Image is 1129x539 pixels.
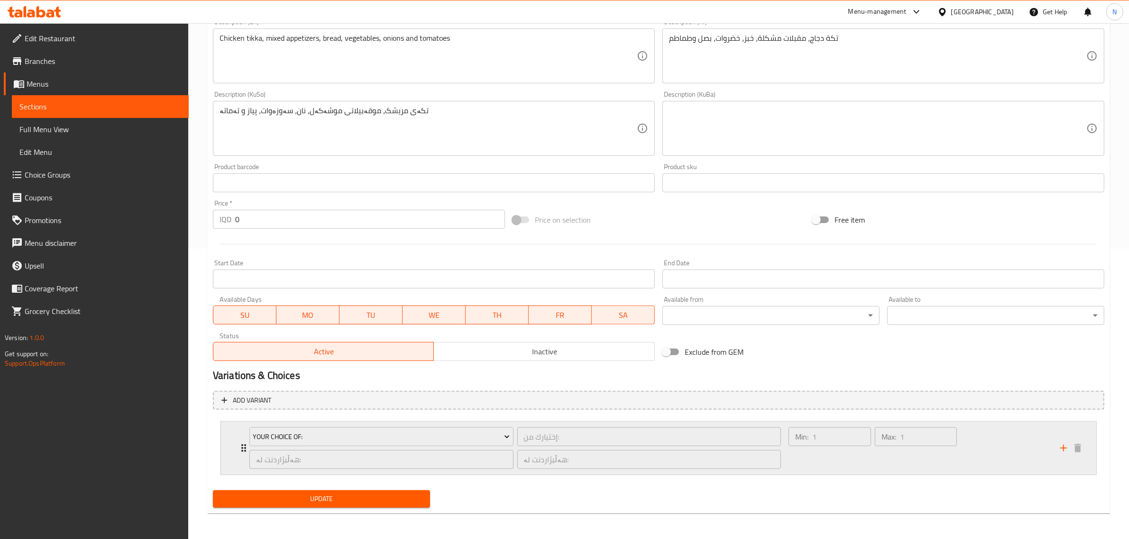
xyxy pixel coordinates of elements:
[4,72,189,95] a: Menus
[25,33,181,44] span: Edit Restaurant
[12,141,189,163] a: Edit Menu
[213,173,655,192] input: Please enter product barcode
[469,308,525,322] span: TH
[249,427,514,446] button: Your Choice Of:
[25,169,181,180] span: Choice Groups
[233,395,271,406] span: Add variant
[1071,441,1085,455] button: delete
[662,306,880,325] div: ​
[25,237,181,249] span: Menu disclaimer
[1112,7,1117,17] span: N
[221,422,1096,475] div: Expand
[5,332,28,344] span: Version:
[951,7,1014,17] div: [GEOGRAPHIC_DATA]
[5,357,65,369] a: Support.OpsPlatform
[213,490,430,508] button: Update
[795,431,808,442] p: Min:
[466,305,529,324] button: TH
[343,308,399,322] span: TU
[4,254,189,277] a: Upsell
[213,305,276,324] button: SU
[887,306,1104,325] div: ​
[19,124,181,135] span: Full Menu View
[213,417,1104,479] li: Expand
[220,214,231,225] p: IQD
[25,260,181,271] span: Upsell
[5,348,48,360] span: Get support on:
[220,34,637,79] textarea: Chicken tikka, mixed appetizers, bread, vegetables, onions and tomatoes
[29,332,44,344] span: 1.0.0
[848,6,907,18] div: Menu-management
[220,493,422,505] span: Update
[12,118,189,141] a: Full Menu View
[596,308,651,322] span: SA
[532,308,588,322] span: FR
[881,431,896,442] p: Max:
[662,173,1104,192] input: Please enter product sku
[213,342,434,361] button: Active
[213,368,1104,383] h2: Variations & Choices
[25,305,181,317] span: Grocery Checklist
[4,277,189,300] a: Coverage Report
[669,34,1086,79] textarea: تكة دجاج، مقبلات مشكلة، خبز، خضروات، بصل وطماطم
[4,163,189,186] a: Choice Groups
[403,305,466,324] button: WE
[529,305,592,324] button: FR
[835,214,865,225] span: Free item
[276,305,340,324] button: MO
[27,78,181,90] span: Menus
[406,308,462,322] span: WE
[213,391,1104,410] button: Add variant
[217,345,431,359] span: Active
[4,209,189,232] a: Promotions
[253,431,510,443] span: Your Choice Of:
[25,192,181,203] span: Coupons
[4,232,189,254] a: Menu disclaimer
[592,305,655,324] button: SA
[340,305,403,324] button: TU
[19,146,181,158] span: Edit Menu
[25,55,181,67] span: Branches
[433,342,655,361] button: Inactive
[12,95,189,118] a: Sections
[4,27,189,50] a: Edit Restaurant
[685,346,743,358] span: Exclude from GEM
[438,345,651,359] span: Inactive
[19,101,181,112] span: Sections
[4,186,189,209] a: Coupons
[4,300,189,323] a: Grocery Checklist
[280,308,336,322] span: MO
[1056,441,1071,455] button: add
[25,283,181,294] span: Coverage Report
[535,214,591,225] span: Price on selection
[235,210,505,229] input: Please enter price
[4,50,189,72] a: Branches
[217,308,273,322] span: SU
[25,215,181,226] span: Promotions
[220,106,637,151] textarea: تکەی مریشک، موقەبیلاتی موشەکەل، نان، سەوزەوات، پیاز و تەماتە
